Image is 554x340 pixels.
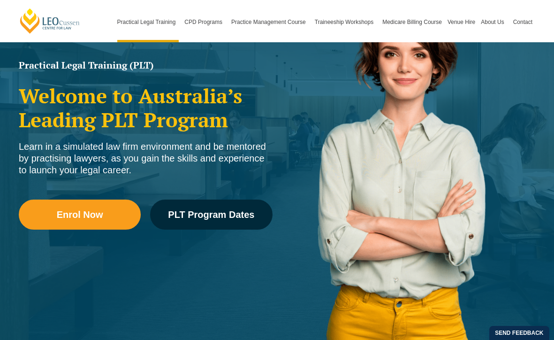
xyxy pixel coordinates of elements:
a: Medicare Billing Course [379,2,445,42]
a: Contact [510,2,535,42]
a: CPD Programs [182,2,228,42]
h1: Practical Legal Training (PLT) [19,61,273,70]
a: PLT Program Dates [150,200,272,230]
a: Traineeship Workshops [312,2,379,42]
span: Enrol Now [57,210,103,219]
a: About Us [478,2,510,42]
a: Practice Management Course [228,2,312,42]
a: Enrol Now [19,200,141,230]
span: PLT Program Dates [168,210,254,219]
a: Practical Legal Training [114,2,182,42]
div: Learn in a simulated law firm environment and be mentored by practising lawyers, as you gain the ... [19,141,273,176]
a: Venue Hire [445,2,478,42]
a: [PERSON_NAME] Centre for Law [19,8,81,34]
h2: Welcome to Australia’s Leading PLT Program [19,84,273,131]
